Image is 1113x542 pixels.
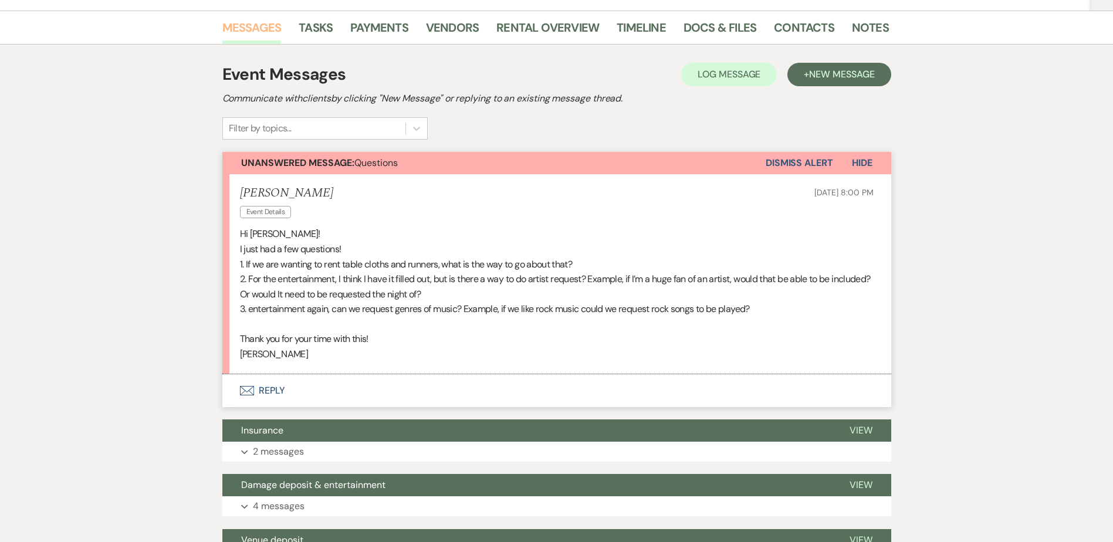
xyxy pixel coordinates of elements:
[426,18,479,44] a: Vendors
[222,152,766,174] button: Unanswered Message:Questions
[240,257,874,272] p: 1. If we are wanting to rent table cloths and runners, what is the way to go about that?
[809,68,874,80] span: New Message
[222,442,891,462] button: 2 messages
[253,444,304,459] p: 2 messages
[241,157,398,169] span: Questions
[222,62,346,87] h1: Event Messages
[240,186,333,201] h5: [PERSON_NAME]
[681,63,777,86] button: Log Message
[241,479,385,491] span: Damage deposit & entertainment
[253,499,305,514] p: 4 messages
[850,479,872,491] span: View
[850,424,872,436] span: View
[222,496,891,516] button: 4 messages
[831,419,891,442] button: View
[240,226,874,242] p: Hi [PERSON_NAME]!
[350,18,408,44] a: Payments
[814,187,873,198] span: [DATE] 8:00 PM
[240,206,292,218] span: Event Details
[299,18,333,44] a: Tasks
[222,18,282,44] a: Messages
[241,424,283,436] span: Insurance
[831,474,891,496] button: View
[852,157,872,169] span: Hide
[240,347,874,362] p: [PERSON_NAME]
[240,242,874,257] p: I just had a few questions!
[787,63,891,86] button: +New Message
[222,474,831,496] button: Damage deposit & entertainment
[240,272,874,302] p: 2. For the entertainment, I think I have it filled out, but is there a way to do artist request? ...
[496,18,599,44] a: Rental Overview
[852,18,889,44] a: Notes
[240,331,874,347] p: Thank you for your time with this!
[222,419,831,442] button: Insurance
[617,18,666,44] a: Timeline
[222,92,891,106] h2: Communicate with clients by clicking "New Message" or replying to an existing message thread.
[684,18,756,44] a: Docs & Files
[833,152,891,174] button: Hide
[229,121,292,135] div: Filter by topics...
[698,68,760,80] span: Log Message
[766,152,833,174] button: Dismiss Alert
[241,157,354,169] strong: Unanswered Message:
[774,18,834,44] a: Contacts
[240,302,874,317] p: 3. entertainment again, can we request genres of music? Example, if we like rock music could we r...
[222,374,891,407] button: Reply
